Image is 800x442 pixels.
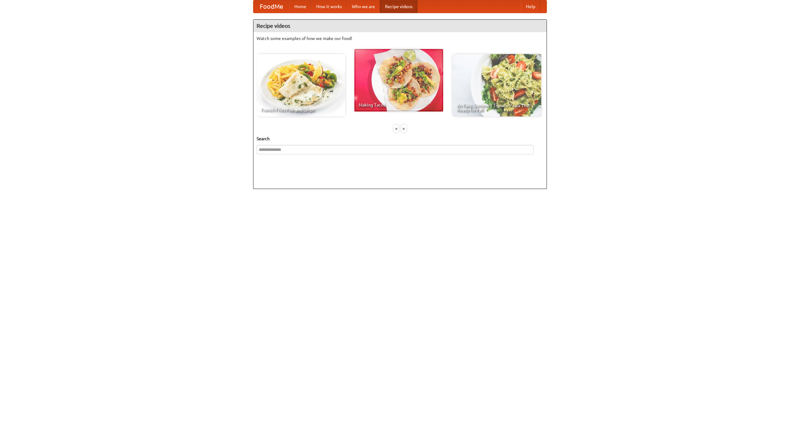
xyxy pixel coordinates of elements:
[354,49,443,112] a: Making Tacos
[359,103,439,107] span: Making Tacos
[257,136,543,142] h5: Search
[253,0,289,13] a: FoodMe
[257,35,543,42] p: Watch some examples of how we make our food!
[289,0,311,13] a: Home
[257,54,345,117] a: French Fries Fish and Chips
[253,20,547,32] h4: Recipe videos
[380,0,417,13] a: Recipe videos
[457,103,537,112] span: An Easy, Summery Tomato Pasta That's Ready for Fall
[261,108,341,112] span: French Fries Fish and Chips
[347,0,380,13] a: Who we are
[452,54,541,117] a: An Easy, Summery Tomato Pasta That's Ready for Fall
[401,125,407,132] div: »
[393,125,399,132] div: «
[521,0,540,13] a: Help
[311,0,347,13] a: How it works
